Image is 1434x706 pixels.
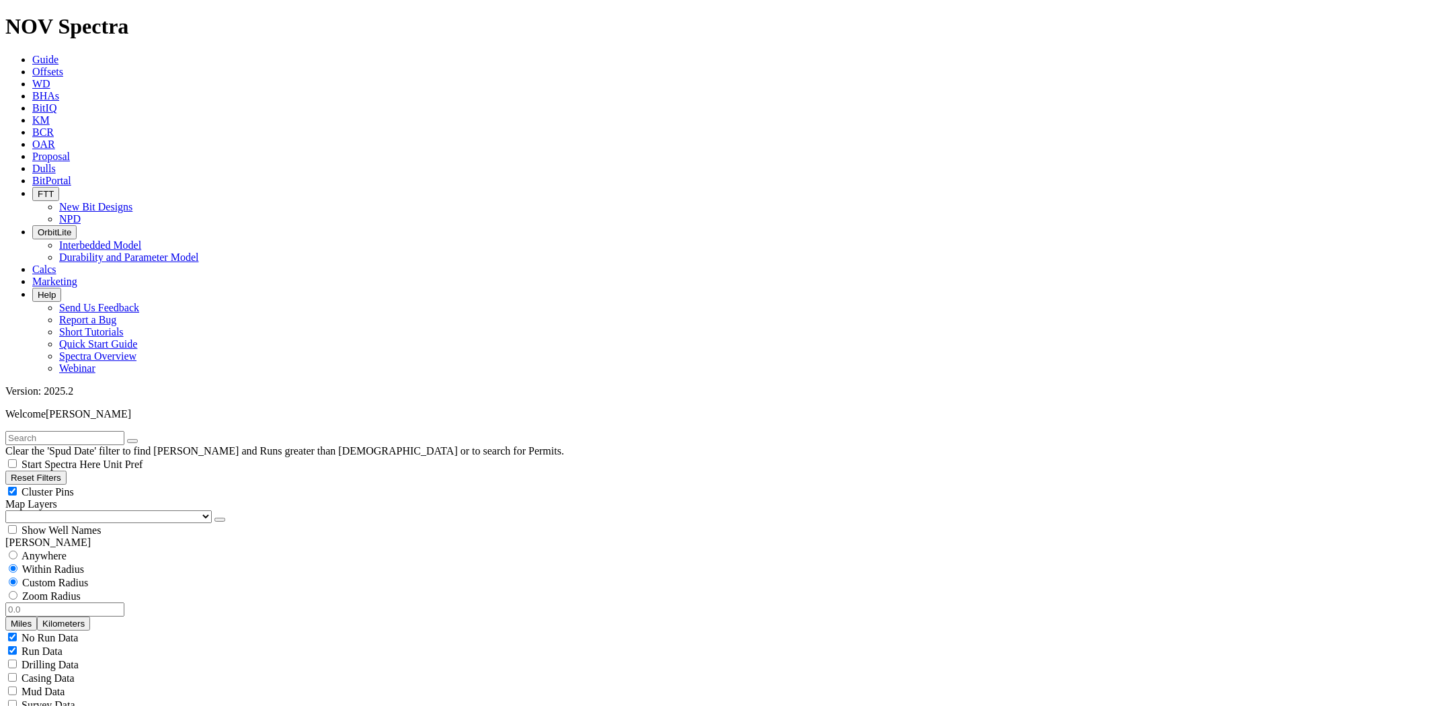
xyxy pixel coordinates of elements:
[59,350,136,362] a: Spectra Overview
[5,14,1429,39] h1: NOV Spectra
[22,632,78,643] span: No Run Data
[59,326,124,338] a: Short Tutorials
[22,524,101,536] span: Show Well Names
[38,290,56,300] span: Help
[32,288,61,302] button: Help
[38,189,54,199] span: FTT
[32,90,59,102] a: BHAs
[32,54,58,65] a: Guide
[32,175,71,186] a: BitPortal
[5,498,57,510] span: Map Layers
[22,590,81,602] span: Zoom Radius
[8,459,17,468] input: Start Spectra Here
[59,362,95,374] a: Webinar
[59,239,141,251] a: Interbedded Model
[32,126,54,138] a: BCR
[5,537,1429,549] div: [PERSON_NAME]
[22,645,63,657] span: Run Data
[32,78,50,89] a: WD
[5,602,124,617] input: 0.0
[22,550,67,561] span: Anywhere
[5,445,564,457] span: Clear the 'Spud Date' filter to find [PERSON_NAME] and Runs greater than [DEMOGRAPHIC_DATA] or to...
[22,659,79,670] span: Drilling Data
[22,577,88,588] span: Custom Radius
[59,302,139,313] a: Send Us Feedback
[32,276,77,287] a: Marketing
[59,213,81,225] a: NPD
[32,114,50,126] a: KM
[22,459,100,470] span: Start Spectra Here
[22,486,74,498] span: Cluster Pins
[32,225,77,239] button: OrbitLite
[32,264,56,275] a: Calcs
[59,338,137,350] a: Quick Start Guide
[32,102,56,114] a: BitIQ
[5,617,37,631] button: Miles
[5,385,1429,397] div: Version: 2025.2
[22,686,65,697] span: Mud Data
[5,408,1429,420] p: Welcome
[5,431,124,445] input: Search
[103,459,143,470] span: Unit Pref
[59,314,116,325] a: Report a Bug
[37,617,90,631] button: Kilometers
[32,66,63,77] a: Offsets
[46,408,131,420] span: [PERSON_NAME]
[59,251,199,263] a: Durability and Parameter Model
[32,187,59,201] button: FTT
[59,201,132,212] a: New Bit Designs
[38,227,71,237] span: OrbitLite
[22,563,84,575] span: Within Radius
[32,139,55,150] a: OAR
[5,471,67,485] button: Reset Filters
[22,672,75,684] span: Casing Data
[32,163,56,174] a: Dulls
[32,151,70,162] a: Proposal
